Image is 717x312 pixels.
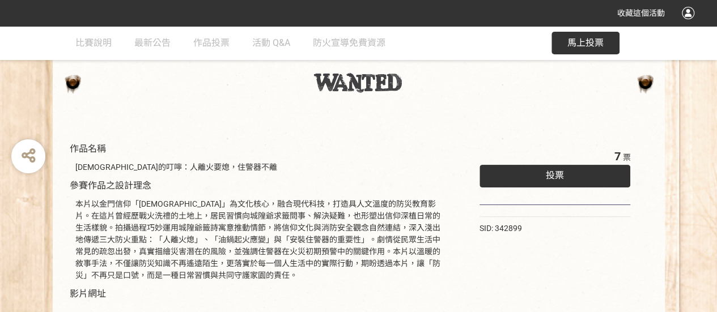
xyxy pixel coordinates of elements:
[70,143,106,154] span: 作品名稱
[70,180,151,191] span: 參賽作品之設計理念
[480,224,522,233] span: SID: 342899
[617,8,665,18] span: 收藏這個活動
[252,26,290,60] a: 活動 Q&A
[134,26,171,60] a: 最新公告
[622,153,630,162] span: 票
[75,198,446,281] div: 本片以金門信仰「[DEMOGRAPHIC_DATA]」為文化核心，融合現代科技，打造具人文溫度的防災教育影片。在這片曾經歷戰火洗禮的土地上，居民習慣向城隍爺求籤問事、解決疑難，也形塑出信仰深植日...
[313,37,385,48] span: 防火宣導免費資源
[75,37,112,48] span: 比賽說明
[70,288,106,299] span: 影片網址
[134,37,171,48] span: 最新公告
[614,149,620,163] span: 7
[75,161,446,173] div: [DEMOGRAPHIC_DATA]的叮嚀：人離火要熄，住警器不離
[546,170,564,181] span: 投票
[313,26,385,60] a: 防火宣導免費資源
[551,32,620,54] button: 馬上投票
[252,37,290,48] span: 活動 Q&A
[193,26,230,60] a: 作品投票
[75,26,112,60] a: 比賽說明
[567,37,604,48] span: 馬上投票
[193,37,230,48] span: 作品投票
